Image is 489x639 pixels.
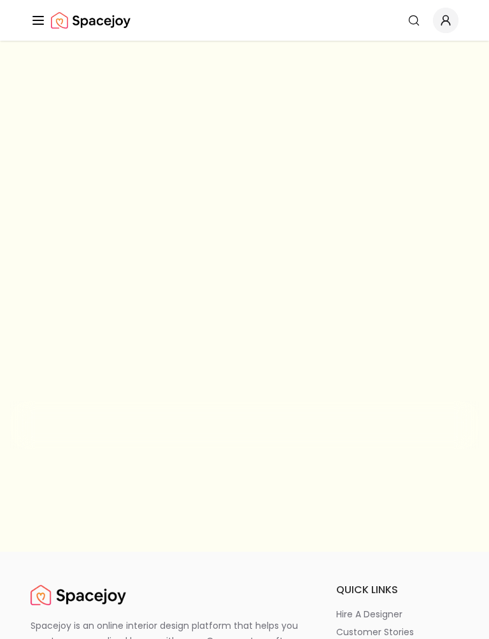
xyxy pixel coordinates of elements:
[336,608,402,621] p: hire a designer
[336,626,414,638] p: customer stories
[31,582,126,608] img: Spacejoy Logo
[31,582,126,608] a: Spacejoy
[51,8,131,33] img: Spacejoy Logo
[336,608,458,621] a: hire a designer
[51,8,131,33] a: Spacejoy
[336,582,458,598] h6: quick links
[336,626,458,638] a: customer stories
